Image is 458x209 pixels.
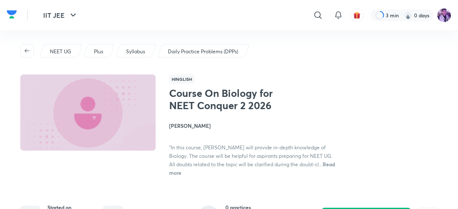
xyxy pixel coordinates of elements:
span: Read more [169,161,335,176]
p: Plus [94,48,103,55]
a: Syllabus [125,48,147,55]
img: Thumbnail [19,74,157,151]
button: avatar [350,8,364,22]
a: Plus [93,48,105,55]
a: Daily Practice Problems (DPPs) [167,48,240,55]
img: avatar [353,11,361,19]
img: Company Logo [7,8,17,21]
span: Hinglish [169,74,195,84]
a: Company Logo [7,8,17,23]
h4: [PERSON_NAME] [169,122,336,129]
p: Syllabus [126,48,145,55]
img: streak [404,11,412,19]
h1: Course On Biology for NEET Conquer 2 2026 [169,87,291,112]
p: Daily Practice Problems (DPPs) [168,48,238,55]
a: NEET UG [49,48,73,55]
img: preeti Tripathi [437,8,451,22]
button: IIT JEE [38,7,83,24]
p: NEET UG [50,48,71,55]
span: "In this course, [PERSON_NAME] will provide in-depth knowledge of Biology. The course will be hel... [169,144,332,168]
